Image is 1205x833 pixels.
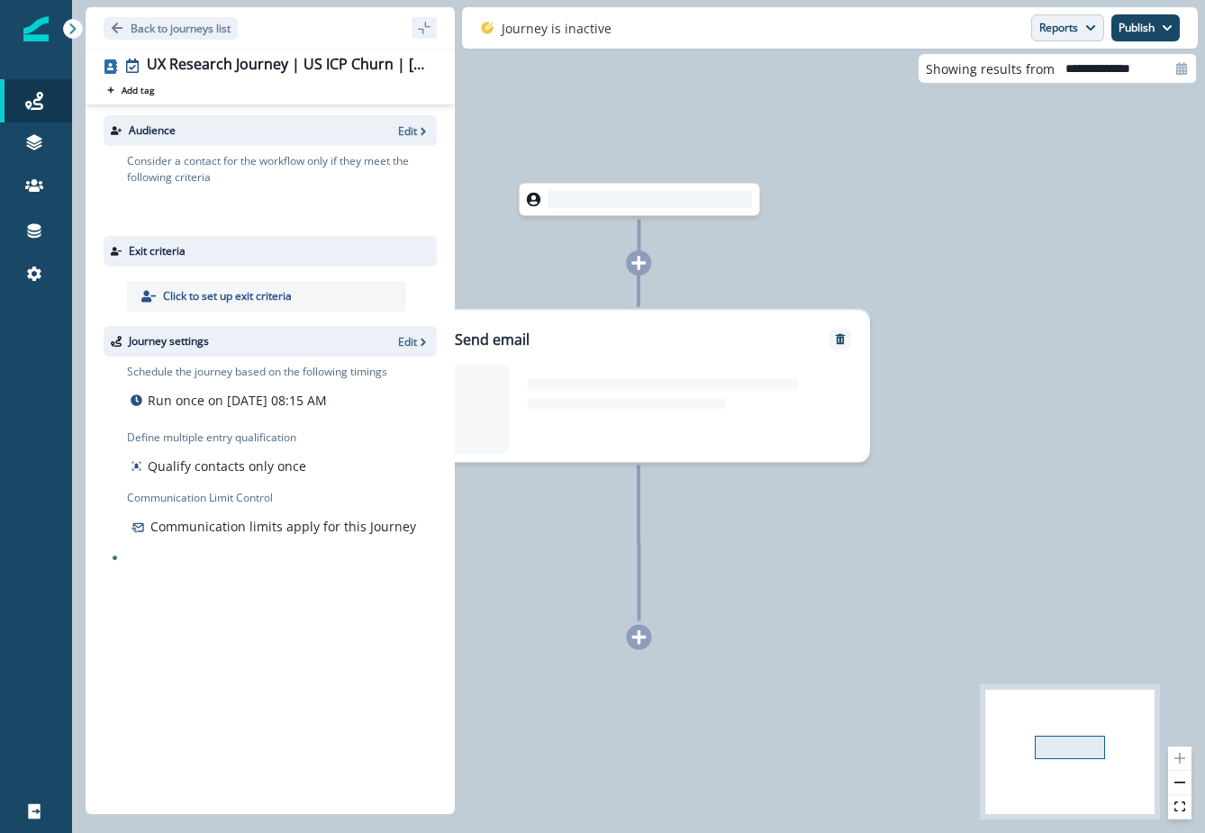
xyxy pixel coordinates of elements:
p: Showing results from [926,59,1055,78]
button: Add tag [104,83,158,97]
p: Journey settings [129,333,209,349]
button: Edit [398,123,430,139]
g: Edge from node-dl-count to 72bffde0-fe69-4090-8232-4362584ba68e [639,220,639,307]
button: zoom out [1168,771,1191,795]
p: Qualify contacts only once [148,457,306,475]
p: Click to set up exit criteria [163,288,292,304]
img: Inflection [23,16,49,41]
p: Back to journeys list [131,21,231,36]
p: Journey is inactive [502,19,612,38]
button: Reports [1031,14,1104,41]
button: Publish [1111,14,1180,41]
p: Run once on [DATE] 08:15 AM [148,391,327,410]
p: Consider a contact for the workflow only if they meet the following criteria [127,153,437,186]
p: Communication Limit Control [127,490,437,506]
p: Edit [398,123,417,139]
button: Go back [104,17,238,40]
p: Exit criteria [129,243,186,259]
div: UX Research Journey | US ICP Churn | [DATE] [147,56,430,76]
p: Schedule the journey based on the following timings [127,364,387,380]
p: Audience [129,122,176,139]
p: Edit [398,334,417,349]
button: sidebar collapse toggle [412,17,437,39]
button: fit view [1168,795,1191,819]
button: Edit [398,334,430,349]
p: Send email [455,329,530,350]
button: Remove [826,333,855,346]
p: Add tag [122,85,154,95]
g: Edge from 72bffde0-fe69-4090-8232-4362584ba68e to node-add-under-8915445f-2d4b-4f1f-ac88-e7db8303... [639,466,639,621]
p: Define multiple entry qualification [127,430,310,446]
div: Send emailRemove [407,310,870,463]
p: Communication limits apply for this Journey [150,517,416,536]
